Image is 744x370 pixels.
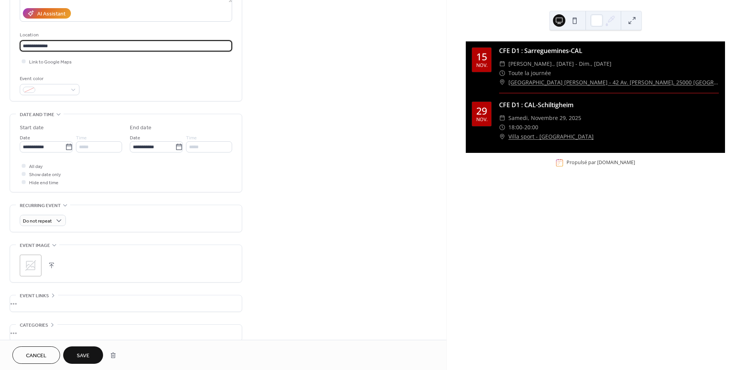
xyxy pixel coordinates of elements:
span: Date and time [20,111,54,119]
button: Cancel [12,346,60,364]
div: End date [130,124,152,132]
span: Cancel [26,352,46,360]
span: Save [77,352,90,360]
span: Recurring event [20,202,61,210]
span: All day [29,163,43,171]
button: Save [63,346,103,364]
div: CFE D1 : Sarreguemines-CAL [499,46,719,55]
span: Do not repeat [23,217,52,226]
span: Event links [20,292,49,300]
a: Villa sport - [GEOGRAPHIC_DATA] [508,132,594,141]
span: Time [186,134,197,142]
div: 29 [476,106,487,116]
div: AI Assistant [37,10,65,18]
span: Event image [20,242,50,250]
div: ​ [499,59,505,69]
span: 18:00 [508,123,522,132]
span: Link to Google Maps [29,58,72,66]
div: ••• [10,325,242,341]
div: ​ [499,123,505,132]
div: nov. [476,117,487,122]
div: ; [20,255,41,276]
a: [DOMAIN_NAME] [597,159,635,166]
span: Time [76,134,87,142]
span: Show date only [29,171,61,179]
div: Event color [20,75,78,83]
a: [GEOGRAPHIC_DATA] [PERSON_NAME] - 42 Av. [PERSON_NAME], 25000 [GEOGRAPHIC_DATA] [508,78,719,87]
div: ​ [499,78,505,87]
span: 20:00 [524,123,538,132]
button: AI Assistant [23,8,71,19]
span: - [522,123,524,132]
div: CFE D1 : CAL-Schiltigheim [499,100,719,110]
div: ​ [499,69,505,78]
div: nov. [476,63,487,68]
div: ••• [10,295,242,312]
div: Start date [20,124,44,132]
div: ​ [499,132,505,141]
div: Location [20,31,231,39]
span: Date [20,134,30,142]
span: Categories [20,321,48,329]
span: Date [130,134,140,142]
span: Toute la journée [508,69,551,78]
div: ​ [499,113,505,123]
span: samedi, novembre 29, 2025 [508,113,581,123]
div: Propulsé par [567,159,635,166]
div: 15 [476,52,487,62]
span: Hide end time [29,179,59,187]
span: [PERSON_NAME]., [DATE] - dim., [DATE] [508,59,611,69]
